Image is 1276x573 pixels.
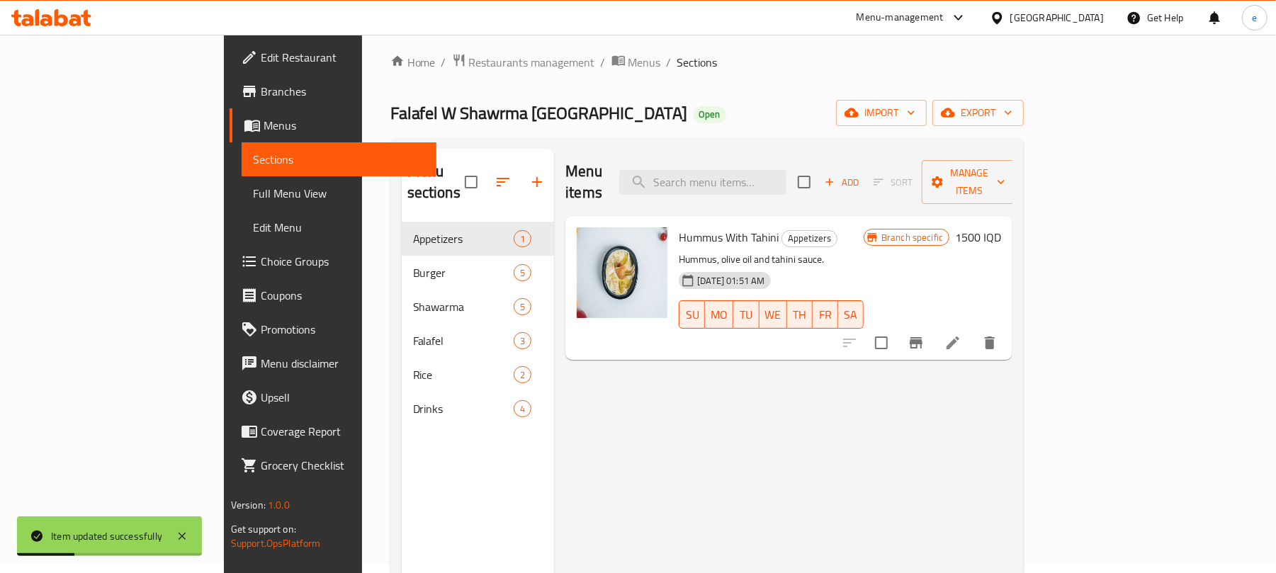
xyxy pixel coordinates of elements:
[694,106,726,123] div: Open
[787,300,813,329] button: TH
[782,230,837,246] span: Appetizers
[230,312,437,346] a: Promotions
[899,326,933,360] button: Branch-specific-item
[231,534,321,552] a: Support.OpsPlatform
[1010,10,1104,25] div: [GEOGRAPHIC_DATA]
[520,165,554,199] button: Add section
[230,40,437,74] a: Edit Restaurant
[922,160,1017,204] button: Manage items
[261,83,426,100] span: Branches
[261,321,426,338] span: Promotions
[691,274,770,288] span: [DATE] 01:51 AM
[441,54,446,71] li: /
[514,332,531,349] div: items
[230,244,437,278] a: Choice Groups
[261,355,426,372] span: Menu disclaimer
[619,170,786,195] input: search
[230,380,437,414] a: Upsell
[944,104,1012,122] span: export
[760,300,787,329] button: WE
[679,227,779,248] span: Hummus With Tahini
[733,300,759,329] button: TU
[253,151,426,168] span: Sections
[230,74,437,108] a: Branches
[677,54,718,71] span: Sections
[628,54,661,71] span: Menus
[486,165,520,199] span: Sort sections
[819,171,864,193] span: Add item
[402,358,555,392] div: Rice2
[955,227,1001,247] h6: 1500 IQD
[230,108,437,142] a: Menus
[413,400,514,417] span: Drinks
[402,256,555,290] div: Burger5
[51,528,162,544] div: Item updated successfully
[514,300,531,314] span: 5
[789,167,819,197] span: Select section
[402,324,555,358] div: Falafel3
[230,278,437,312] a: Coupons
[402,290,555,324] div: Shawarma5
[838,300,864,329] button: SA
[242,176,437,210] a: Full Menu View
[230,346,437,380] a: Menu disclaimer
[413,298,514,315] div: Shawarma
[242,210,437,244] a: Edit Menu
[866,328,896,358] span: Select to update
[268,496,290,514] span: 1.0.0
[944,334,961,351] a: Edit menu item
[261,423,426,440] span: Coverage Report
[390,97,688,129] span: Falafel W Shawrma [GEOGRAPHIC_DATA]
[793,305,807,325] span: TH
[514,400,531,417] div: items
[402,222,555,256] div: Appetizers1
[413,366,514,383] span: Rice
[514,368,531,382] span: 2
[973,326,1007,360] button: delete
[230,414,437,448] a: Coverage Report
[711,305,728,325] span: MO
[1252,10,1257,25] span: e
[705,300,733,329] button: MO
[514,334,531,348] span: 3
[261,253,426,270] span: Choice Groups
[230,448,437,482] a: Grocery Checklist
[413,332,514,349] span: Falafel
[413,264,514,281] span: Burger
[864,171,922,193] span: Select section first
[933,164,1005,200] span: Manage items
[261,457,426,474] span: Grocery Checklist
[514,264,531,281] div: items
[679,300,705,329] button: SU
[836,100,927,126] button: import
[813,300,838,329] button: FR
[231,520,296,538] span: Get support on:
[781,230,837,247] div: Appetizers
[514,402,531,416] span: 4
[469,54,595,71] span: Restaurants management
[253,185,426,202] span: Full Menu View
[601,54,606,71] li: /
[932,100,1024,126] button: export
[261,287,426,304] span: Coupons
[514,266,531,280] span: 5
[514,230,531,247] div: items
[847,104,915,122] span: import
[818,305,832,325] span: FR
[685,305,699,325] span: SU
[611,53,661,72] a: Menus
[261,389,426,406] span: Upsell
[402,392,555,426] div: Drinks4
[667,54,672,71] li: /
[261,49,426,66] span: Edit Restaurant
[823,174,861,191] span: Add
[242,142,437,176] a: Sections
[514,298,531,315] div: items
[456,167,486,197] span: Select all sections
[857,9,944,26] div: Menu-management
[844,305,858,325] span: SA
[876,231,949,244] span: Branch specific
[264,117,426,134] span: Menus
